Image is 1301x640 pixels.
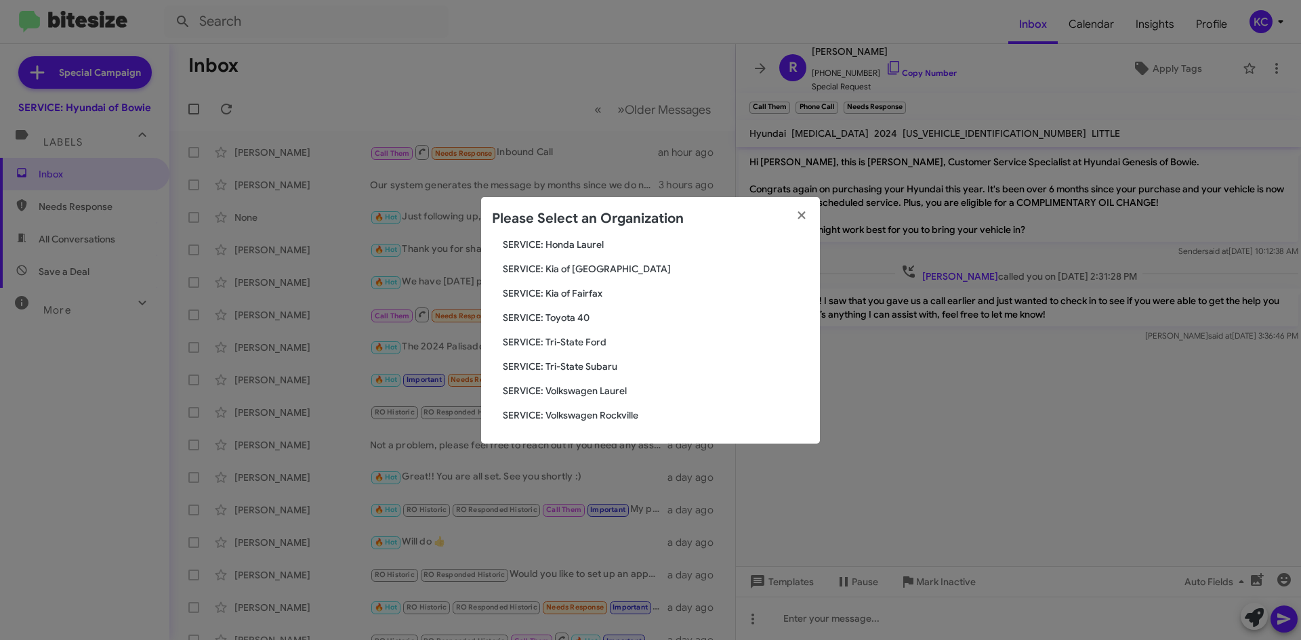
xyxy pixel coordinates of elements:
[503,408,809,422] span: SERVICE: Volkswagen Rockville
[503,360,809,373] span: SERVICE: Tri-State Subaru
[503,384,809,398] span: SERVICE: Volkswagen Laurel
[503,238,809,251] span: SERVICE: Honda Laurel
[503,286,809,300] span: SERVICE: Kia of Fairfax
[503,335,809,349] span: SERVICE: Tri-State Ford
[503,262,809,276] span: SERVICE: Kia of [GEOGRAPHIC_DATA]
[503,311,809,324] span: SERVICE: Toyota 40
[492,208,684,230] h2: Please Select an Organization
